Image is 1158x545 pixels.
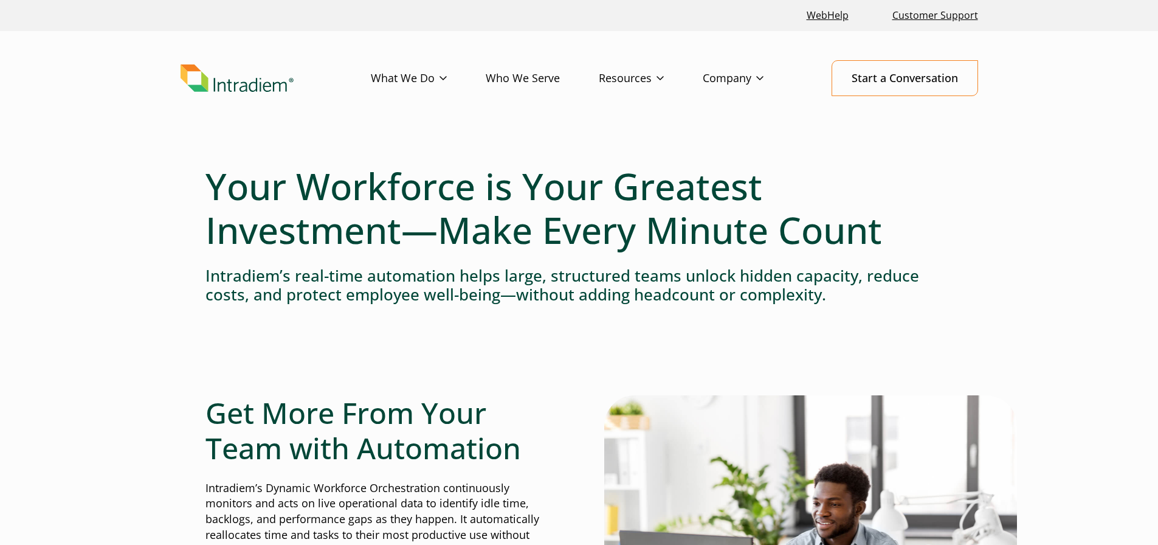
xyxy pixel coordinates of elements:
img: Intradiem [181,64,294,92]
a: Start a Conversation [832,60,978,96]
h4: Intradiem’s real-time automation helps large, structured teams unlock hidden capacity, reduce cos... [205,266,953,304]
a: What We Do [371,61,486,96]
a: Company [703,61,802,96]
h1: Your Workforce is Your Greatest Investment—Make Every Minute Count [205,164,953,252]
a: Resources [599,61,703,96]
h2: Get More From Your Team with Automation [205,395,554,465]
a: Link to homepage of Intradiem [181,64,371,92]
a: Link opens in a new window [802,2,853,29]
a: Customer Support [887,2,983,29]
a: Who We Serve [486,61,599,96]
